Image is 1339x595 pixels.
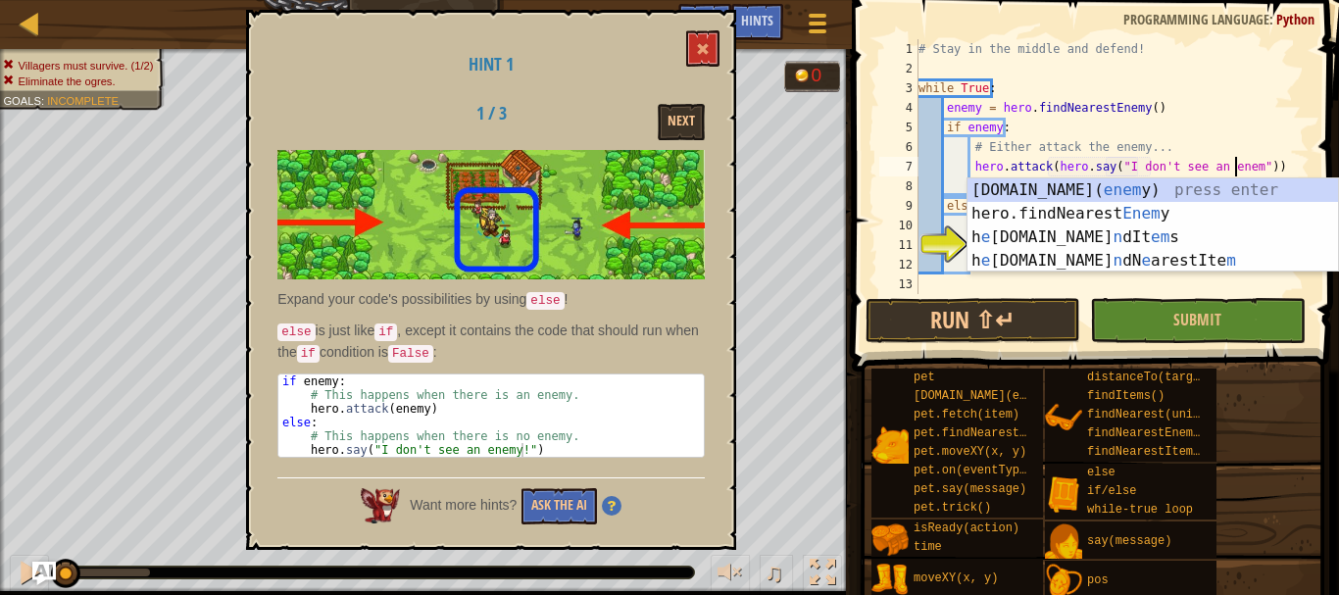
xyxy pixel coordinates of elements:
[879,59,918,78] div: 2
[879,235,918,255] div: 11
[678,4,731,40] button: Ask AI
[602,496,621,516] img: Hint
[277,150,705,279] img: Back to back
[1087,426,1215,440] span: findNearestEnemy()
[526,292,564,310] code: else
[879,255,918,274] div: 12
[469,52,514,76] span: Hint 1
[879,78,918,98] div: 3
[879,157,918,176] div: 7
[19,74,116,87] span: Eliminate the ogres.
[793,4,842,50] button: Show game menu
[1045,475,1082,513] img: portrait.png
[741,11,773,29] span: Hints
[914,521,1019,535] span: isReady(action)
[871,521,909,559] img: portrait.png
[3,58,153,74] li: Villagers must survive.
[361,488,400,523] img: AI
[277,321,705,364] p: is just like , except it contains the code that should run when the condition is :
[879,39,918,59] div: 1
[871,426,909,464] img: portrait.png
[914,426,1104,440] span: pet.findNearestByType(type)
[47,94,119,107] span: Incomplete
[879,196,918,216] div: 9
[41,94,47,107] span: :
[914,371,935,384] span: pet
[1045,399,1082,436] img: portrait.png
[879,137,918,157] div: 6
[1087,573,1109,587] span: pos
[784,61,840,92] div: Team 'humans' has 0 gold.
[914,408,1019,421] span: pet.fetch(item)
[19,59,154,72] span: Villagers must survive. (1/2)
[3,94,41,107] span: Goals
[1087,534,1171,548] span: say(message)
[914,464,1097,477] span: pet.on(eventType, handler)
[914,571,998,585] span: moveXY(x, y)
[914,501,991,515] span: pet.trick()
[388,345,433,363] code: False
[658,104,705,140] button: Next
[914,389,1055,403] span: [DOMAIN_NAME](enemy)
[297,345,320,363] code: if
[1276,10,1314,28] span: Python
[760,555,793,595] button: ♫
[1087,371,1215,384] span: distanceTo(target)
[914,540,942,554] span: time
[879,98,918,118] div: 4
[1087,408,1215,421] span: findNearest(units)
[764,558,783,587] span: ♫
[1087,484,1136,498] span: if/else
[803,555,842,595] button: Toggle fullscreen
[32,562,56,585] button: Ask AI
[1269,10,1276,28] span: :
[811,66,830,84] div: 0
[1087,466,1116,479] span: else
[1123,10,1269,28] span: Programming language
[1045,523,1082,561] img: portrait.png
[711,555,750,595] button: Adjust volume
[277,289,705,311] p: Expand your code's possibilities by using !
[914,445,1026,459] span: pet.moveXY(x, y)
[1173,309,1221,330] span: Submit
[521,488,597,524] button: Ask the AI
[277,323,315,341] code: else
[1090,298,1305,343] button: Submit
[430,104,553,124] h2: 1 / 3
[10,555,49,595] button: Ctrl + P: Pause
[1087,389,1165,403] span: findItems()
[410,497,517,513] span: Want more hints?
[3,74,153,89] li: Eliminate the ogres.
[1087,445,1207,459] span: findNearestItem()
[866,298,1080,343] button: Run ⇧↵
[879,216,918,235] div: 10
[374,323,397,341] code: if
[1087,503,1193,517] span: while-true loop
[914,482,1026,496] span: pet.say(message)
[879,118,918,137] div: 5
[879,274,918,294] div: 13
[879,176,918,196] div: 8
